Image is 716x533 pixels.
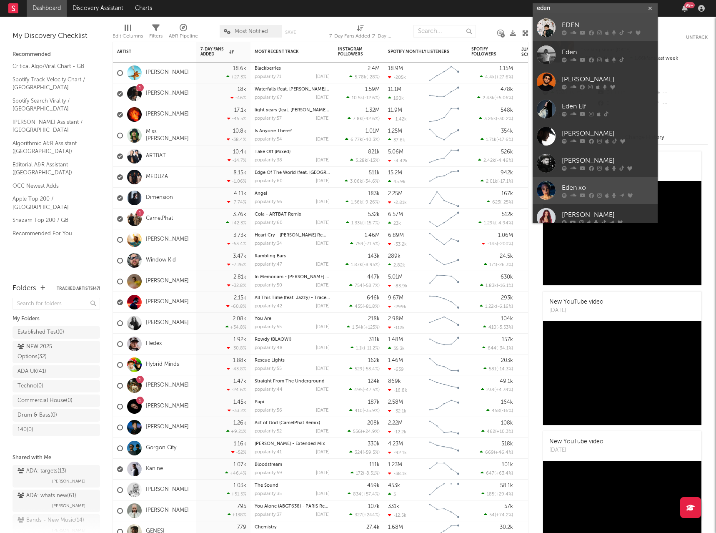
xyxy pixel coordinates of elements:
[13,62,92,71] a: Critical Algo/Viral Chart - GB
[316,75,330,79] div: [DATE]
[498,179,512,184] span: -17.1 %
[255,171,330,175] div: Edge Of The World (feat. Nu-La)
[227,179,246,184] div: -1.06 %
[255,150,330,154] div: Take Off (Mixed)
[501,149,513,155] div: 526k
[146,319,189,327] a: [PERSON_NAME]
[345,137,380,142] div: ( )
[489,263,496,267] span: 171
[255,158,282,163] div: popularity: 38
[146,465,163,473] a: Kanine
[255,191,330,196] div: Angel
[255,116,282,121] div: popularity: 57
[388,262,405,268] div: 2.82k
[496,75,512,80] span: +27.6 %
[533,68,658,96] a: [PERSON_NAME]
[13,326,100,339] a: Established Test(0)
[533,177,658,204] a: Eden xo
[501,191,513,196] div: 167k
[481,179,513,184] div: ( )
[255,150,290,154] a: Take Off (Mixed)
[521,235,555,245] div: 21.0
[388,75,406,80] div: -205k
[499,66,513,71] div: 1.15M
[486,138,496,142] span: 1.71k
[255,129,292,133] a: Is Anyone There?
[349,74,380,80] div: ( )
[500,254,513,259] div: 24.5k
[352,96,363,101] span: 10.5k
[146,361,179,368] a: Hybrid Minds
[369,170,380,176] div: 511k
[146,69,189,76] a: [PERSON_NAME]
[255,525,277,530] a: Chemistry
[350,138,362,142] span: 6.77k
[316,221,330,225] div: [DATE]
[13,380,100,392] a: Techno(0)
[480,74,513,80] div: ( )
[426,188,463,209] svg: Chart title
[350,241,380,246] div: ( )
[501,170,513,176] div: 942k
[233,212,246,217] div: 3.76k
[501,87,513,92] div: 478k
[255,504,350,509] a: You Alone (ABGT638) - PARIS Remix (Mixed)
[368,66,380,71] div: 2.4M
[255,87,330,92] div: Waterfalls (feat. Sam Harper & Bobby Harvey)
[316,158,330,163] div: [DATE]
[368,254,380,259] div: 143k
[562,101,653,111] div: Eden Elf
[255,275,330,279] div: In Memoriam - Tim Green Remix (Mixed)
[682,5,688,12] button: 99+
[684,2,695,8] div: 99 +
[255,400,264,405] a: Papi
[227,116,246,121] div: -45.5 %
[562,74,653,84] div: [PERSON_NAME]
[255,137,282,142] div: popularity: 54
[413,25,476,38] input: Search...
[388,191,403,196] div: 2.25M
[113,21,143,45] div: Edit Columns
[345,179,380,184] div: ( )
[13,365,100,378] a: ADA UK(41)
[426,271,463,292] svg: Chart title
[345,262,380,267] div: ( )
[355,158,367,163] span: 3.28k
[388,49,451,54] div: Spotify Monthly Listeners
[350,179,362,184] span: 3.06k
[234,191,246,196] div: 4.11k
[316,96,330,100] div: [DATE]
[533,150,658,177] a: [PERSON_NAME]
[366,128,380,134] div: 1.01M
[255,66,281,71] a: Blackberries
[13,160,92,177] a: Editorial A&R Assistant ([GEOGRAPHIC_DATA])
[351,221,362,226] span: 1.33k
[521,151,555,161] div: 63.2
[521,89,555,99] div: 71.1
[255,317,271,321] a: You Are
[484,262,513,267] div: ( )
[533,204,658,231] a: [PERSON_NAME]
[146,507,189,514] a: [PERSON_NAME]
[255,241,282,246] div: popularity: 34
[388,254,401,259] div: 289k
[255,66,330,71] div: Blackberries
[18,410,57,420] div: Drum & Bass ( 0 )
[228,158,246,163] div: -14.7 %
[562,183,653,193] div: Eden xo
[686,33,708,42] button: Untrack
[533,96,658,123] a: Eden Elf
[363,221,378,226] span: +15.7 %
[388,170,402,176] div: 15.2M
[13,118,92,135] a: [PERSON_NAME] Assistant / [GEOGRAPHIC_DATA]
[388,108,402,113] div: 11.9M
[496,221,512,226] span: -4.94 %
[255,179,283,184] div: popularity: 60
[255,212,330,217] div: Cola - ARTBAT Remix
[13,139,92,156] a: Algorithmic A&R Assistant ([GEOGRAPHIC_DATA])
[227,283,246,288] div: -32.8 %
[471,47,501,57] div: Spotify Followers
[365,87,380,92] div: 1.59M
[350,158,380,163] div: ( )
[52,476,85,486] span: [PERSON_NAME]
